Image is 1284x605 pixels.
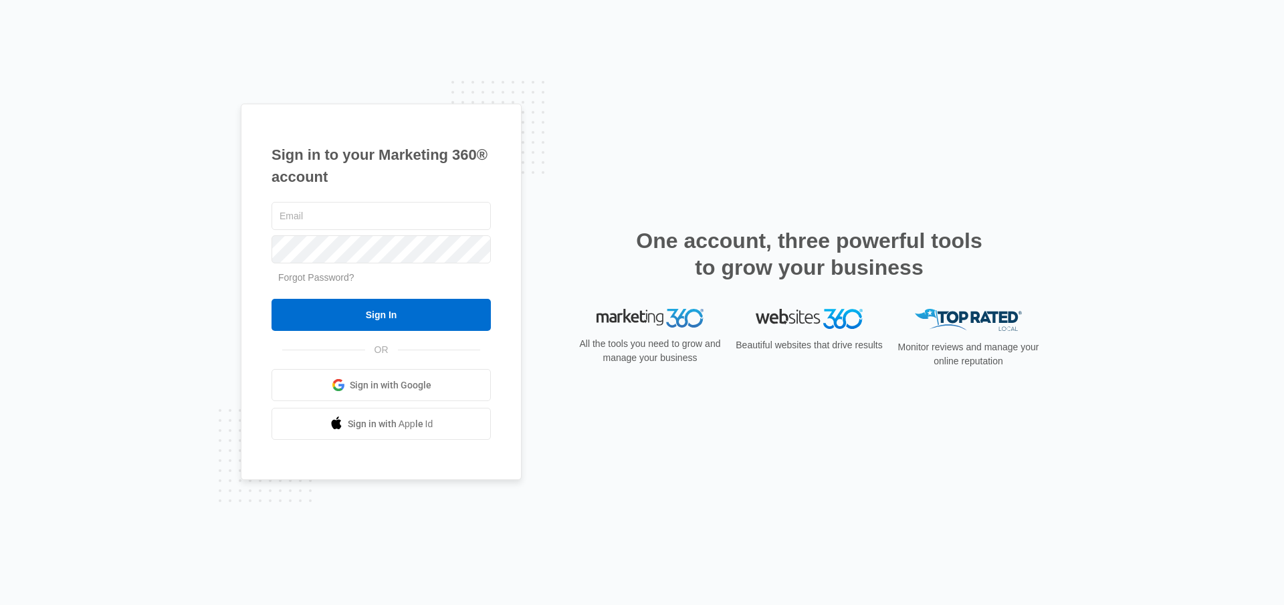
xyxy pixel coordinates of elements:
[893,340,1043,368] p: Monitor reviews and manage your online reputation
[272,369,491,401] a: Sign in with Google
[365,343,398,357] span: OR
[756,309,863,328] img: Websites 360
[272,408,491,440] a: Sign in with Apple Id
[915,309,1022,331] img: Top Rated Local
[575,337,725,365] p: All the tools you need to grow and manage your business
[350,378,431,392] span: Sign in with Google
[278,272,354,283] a: Forgot Password?
[272,299,491,331] input: Sign In
[272,202,491,230] input: Email
[272,144,491,188] h1: Sign in to your Marketing 360® account
[348,417,433,431] span: Sign in with Apple Id
[597,309,704,328] img: Marketing 360
[734,338,884,352] p: Beautiful websites that drive results
[632,227,986,281] h2: One account, three powerful tools to grow your business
